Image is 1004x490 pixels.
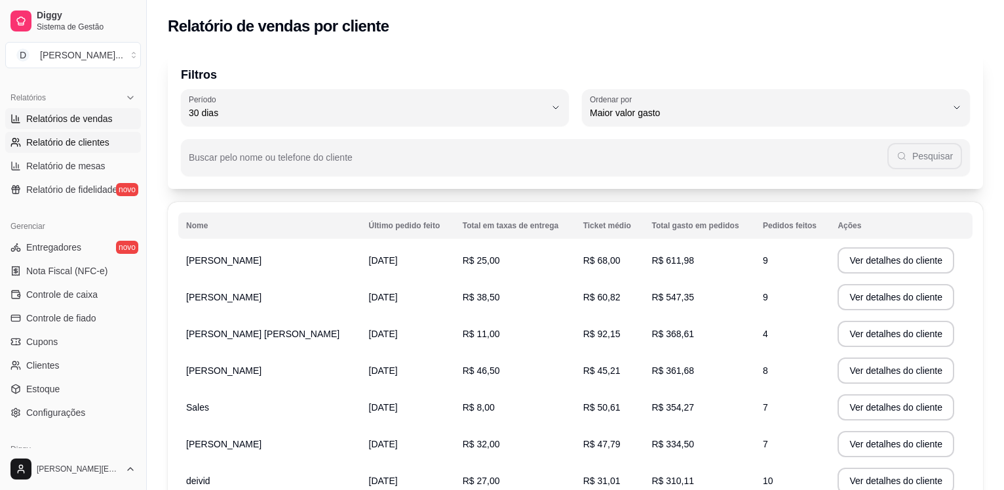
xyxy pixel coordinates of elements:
span: Relatórios [10,92,46,103]
a: Entregadoresnovo [5,237,141,258]
span: R$ 611,98 [651,255,694,266]
span: Controle de fiado [26,312,96,325]
a: Configurações [5,402,141,423]
a: Relatório de clientes [5,132,141,153]
a: Relatórios de vendas [5,108,141,129]
span: Sistema de Gestão [37,22,136,32]
a: Controle de caixa [5,284,141,305]
a: Nota Fiscal (NFC-e) [5,260,141,281]
span: R$ 38,50 [463,292,500,302]
a: Estoque [5,378,141,399]
span: R$ 46,50 [463,365,500,376]
span: R$ 32,00 [463,439,500,449]
span: R$ 60,82 [583,292,621,302]
span: 9 [763,292,768,302]
span: Cupons [26,335,58,348]
span: 7 [763,402,768,413]
div: Gerenciar [5,216,141,237]
span: Controle de caixa [26,288,98,301]
span: Clientes [26,359,60,372]
button: Período30 dias [181,89,569,126]
a: Clientes [5,355,141,376]
div: Diggy [5,439,141,460]
span: R$ 11,00 [463,329,500,339]
span: 9 [763,255,768,266]
span: R$ 31,01 [583,476,621,486]
th: Pedidos feitos [755,213,830,239]
th: Total em taxas de entrega [455,213,575,239]
th: Último pedido feito [361,213,455,239]
span: 4 [763,329,768,339]
button: Ver detalhes do cliente [838,394,954,420]
span: Relatório de clientes [26,136,109,149]
span: [DATE] [369,292,398,302]
span: D [16,49,29,62]
span: R$ 25,00 [463,255,500,266]
a: Relatório de mesas [5,155,141,176]
span: R$ 354,27 [651,402,694,413]
span: Relatório de mesas [26,159,106,173]
h2: Relatório de vendas por cliente [168,16,389,37]
span: R$ 8,00 [463,402,495,413]
span: Maior valor gasto [590,106,946,119]
span: [DATE] [369,329,398,339]
button: Ver detalhes do cliente [838,284,954,310]
a: Relatório de fidelidadenovo [5,179,141,200]
span: 7 [763,439,768,449]
th: Ações [830,213,973,239]
span: Sales [186,402,209,413]
th: Nome [178,213,361,239]
span: [DATE] [369,439,398,449]
span: 10 [763,476,773,486]
span: R$ 50,61 [583,402,621,413]
span: R$ 361,68 [651,365,694,376]
input: Buscar pelo nome ou telefone do cliente [189,156,887,169]
span: Relatórios de vendas [26,112,113,125]
span: [PERSON_NAME][EMAIL_ADDRESS][DOMAIN_NAME] [37,464,120,474]
span: R$ 68,00 [583,255,621,266]
span: R$ 368,61 [651,329,694,339]
span: [PERSON_NAME] [186,292,261,302]
th: Ticket médio [575,213,644,239]
span: R$ 310,11 [651,476,694,486]
button: Ver detalhes do cliente [838,321,954,347]
span: 30 dias [189,106,545,119]
span: [PERSON_NAME] [186,255,261,266]
p: Filtros [181,66,970,84]
button: Ver detalhes do cliente [838,431,954,457]
span: R$ 45,21 [583,365,621,376]
span: [DATE] [369,402,398,413]
span: deivid [186,476,210,486]
span: R$ 47,79 [583,439,621,449]
span: [PERSON_NAME] [186,365,261,376]
span: 8 [763,365,768,376]
span: Estoque [26,382,60,396]
label: Período [189,94,220,105]
button: [PERSON_NAME][EMAIL_ADDRESS][DOMAIN_NAME] [5,453,141,485]
button: Select a team [5,42,141,68]
span: Diggy [37,10,136,22]
span: R$ 92,15 [583,329,621,339]
button: Ordenar porMaior valor gasto [582,89,970,126]
span: R$ 27,00 [463,476,500,486]
label: Ordenar por [590,94,636,105]
span: [DATE] [369,255,398,266]
span: Relatório de fidelidade [26,183,117,196]
div: [PERSON_NAME] ... [40,49,123,62]
span: R$ 334,50 [651,439,694,449]
span: Entregadores [26,241,81,254]
span: R$ 547,35 [651,292,694,302]
span: Nota Fiscal (NFC-e) [26,264,107,277]
th: Total gasto em pedidos [644,213,755,239]
span: Configurações [26,406,85,419]
a: Controle de fiado [5,308,141,329]
span: [DATE] [369,476,398,486]
a: DiggySistema de Gestão [5,5,141,37]
span: [PERSON_NAME] [186,439,261,449]
button: Ver detalhes do cliente [838,247,954,274]
a: Cupons [5,331,141,352]
span: [PERSON_NAME] [PERSON_NAME] [186,329,339,339]
span: [DATE] [369,365,398,376]
button: Ver detalhes do cliente [838,357,954,384]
